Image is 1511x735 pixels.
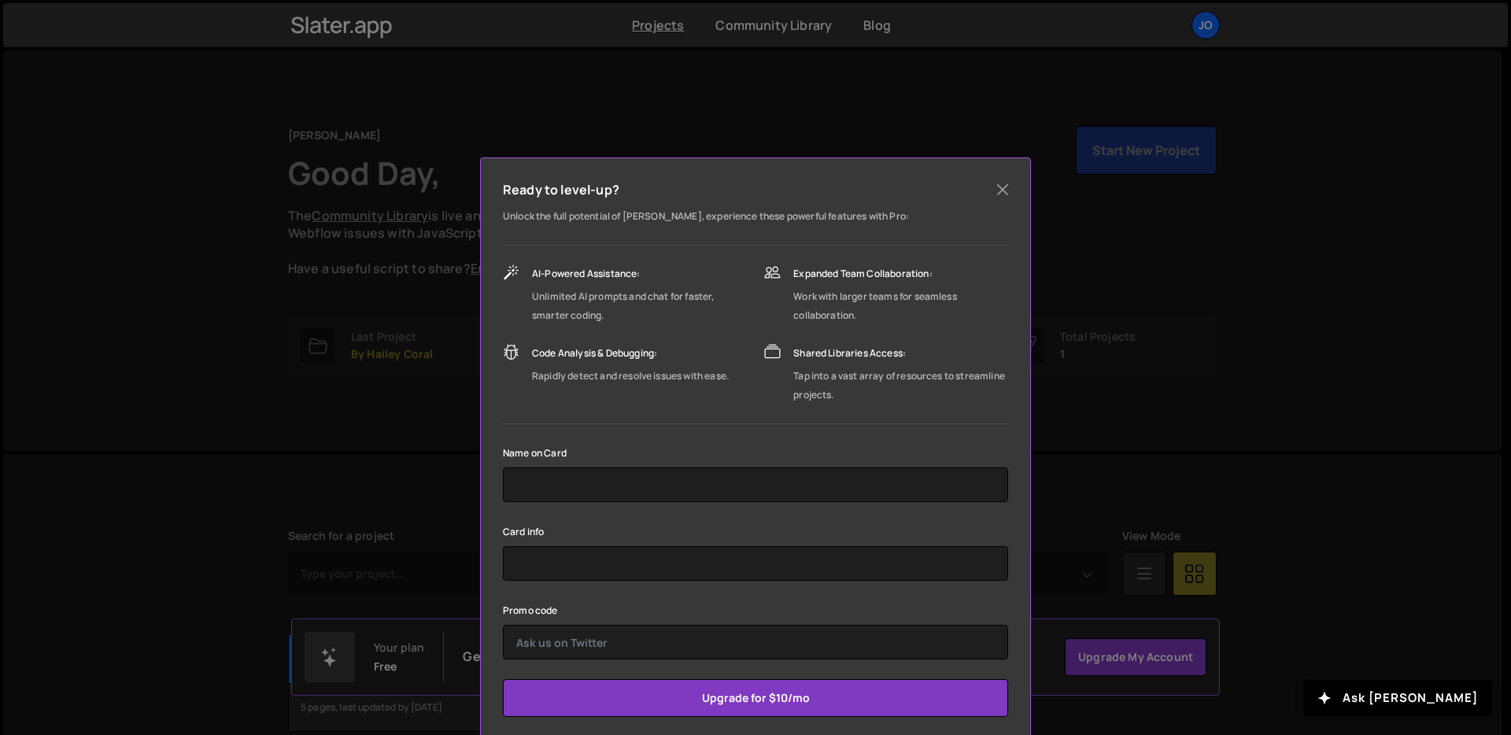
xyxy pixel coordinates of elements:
[793,264,1008,283] div: Expanded Team Collaboration:
[1303,680,1492,716] button: Ask [PERSON_NAME]
[503,625,1008,659] input: Ask us on Twitter
[503,467,1008,502] input: Kelly Slater
[503,180,619,199] h5: Ready to level-up?
[503,524,544,540] label: Card info
[516,546,995,581] iframe: Secure card payment input frame
[793,367,1008,404] div: Tap into a vast array of resources to streamline projects.
[503,603,558,619] label: Promo code
[991,178,1014,201] button: Close
[503,445,567,461] label: Name on Card
[793,287,1008,325] div: Work with larger teams for seamless collaboration.
[503,679,1008,717] input: Upgrade for $10/mo
[532,344,729,363] div: Code Analysis & Debugging:
[793,344,1008,363] div: Shared Libraries Access:
[532,287,748,325] div: Unlimited AI prompts and chat for faster, smarter coding.
[503,207,1008,226] p: Unlock the full potential of [PERSON_NAME], experience these powerful features with Pro:
[532,264,748,283] div: AI-Powered Assistance:
[532,367,729,386] div: Rapidly detect and resolve issues with ease.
